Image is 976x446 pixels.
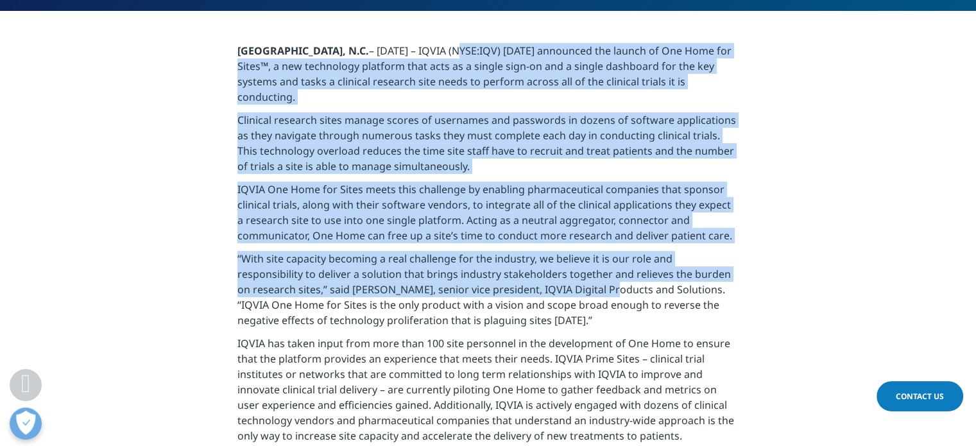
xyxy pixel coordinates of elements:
[237,182,739,251] p: IQVIA One Home for Sites meets this challenge by enabling pharmaceutical companies that sponsor c...
[896,391,944,402] span: Contact Us
[877,381,963,411] a: Contact Us
[237,43,739,112] p: – [DATE] – IQVIA (NYSE:IQV) [DATE] announced the launch of One Home for Sites™, a new technology ...
[237,112,739,182] p: Clinical research sites manage scores of usernames and passwords in dozens of software applicatio...
[237,44,369,58] strong: [GEOGRAPHIC_DATA], N.C.
[10,407,42,440] button: Open Preferences
[237,251,739,336] p: “With site capacity becoming a real challenge for the industry, we believe it is our role and res...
